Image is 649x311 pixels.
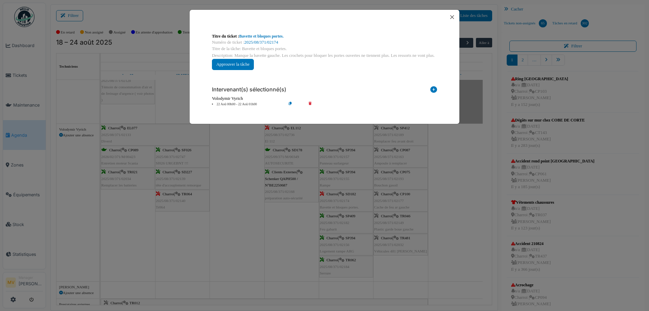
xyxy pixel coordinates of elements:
div: Numéro de ticket : [212,39,437,46]
i: Ajouter [430,86,437,95]
li: 22 Aoû 00h00 - 22 Aoû 01h00 [209,102,286,107]
div: Titre du ticket : [212,33,437,39]
h6: Intervenant(s) sélectionné(s) [212,86,286,93]
a: 2025/08/371/02174 [244,40,278,45]
button: Approuver la tâche [212,59,254,70]
div: Titre de la tâche: Bavette et bloques portes. [212,46,437,52]
div: Volodymir Vyrich [212,95,437,102]
a: Bavette et bloques portes. [239,34,284,39]
div: Description: Manque la bavette gauche. Les crochets pour bloquer les portes ouvertes ne tiennent ... [212,52,437,59]
button: Close [448,13,457,22]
